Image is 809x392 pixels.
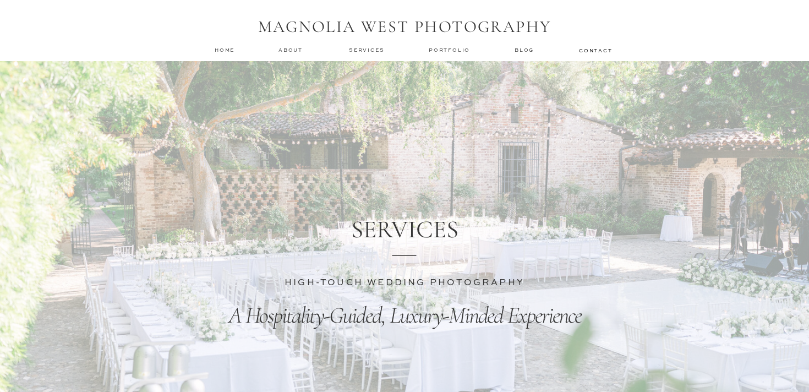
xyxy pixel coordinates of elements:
[349,46,386,53] a: services
[271,276,538,287] h3: HIGH-TOUCH WEDDING PHOTOGRAPHY
[350,215,459,242] h1: SERVICES
[250,17,559,38] h1: MAGNOLIA WEST PHOTOGRAPHY
[515,46,537,54] a: Blog
[429,46,472,54] a: Portfolio
[180,301,630,332] p: A Hospitality-Guided, Luxury-Minded Experience
[278,46,306,54] a: about
[215,46,236,53] a: home
[579,47,611,53] a: contact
